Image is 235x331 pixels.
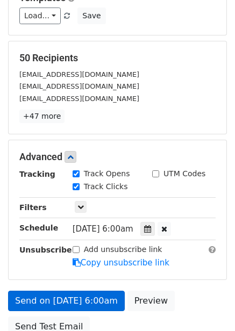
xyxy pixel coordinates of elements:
strong: Filters [19,203,47,212]
h5: Advanced [19,151,216,163]
a: Send on [DATE] 6:00am [8,291,125,311]
iframe: Chat Widget [181,279,235,331]
small: [EMAIL_ADDRESS][DOMAIN_NAME] [19,70,139,78]
label: UTM Codes [163,168,205,179]
small: [EMAIL_ADDRESS][DOMAIN_NAME] [19,82,139,90]
label: Track Clicks [84,181,128,192]
small: [EMAIL_ADDRESS][DOMAIN_NAME] [19,95,139,103]
span: [DATE] 6:00am [73,224,133,234]
h5: 50 Recipients [19,52,216,64]
label: Track Opens [84,168,130,179]
button: Save [77,8,105,24]
strong: Unsubscribe [19,246,72,254]
strong: Tracking [19,170,55,178]
strong: Schedule [19,224,58,232]
a: Load... [19,8,61,24]
label: Add unsubscribe link [84,244,162,255]
a: Preview [127,291,175,311]
a: +47 more [19,110,65,123]
a: Copy unsubscribe link [73,258,169,268]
